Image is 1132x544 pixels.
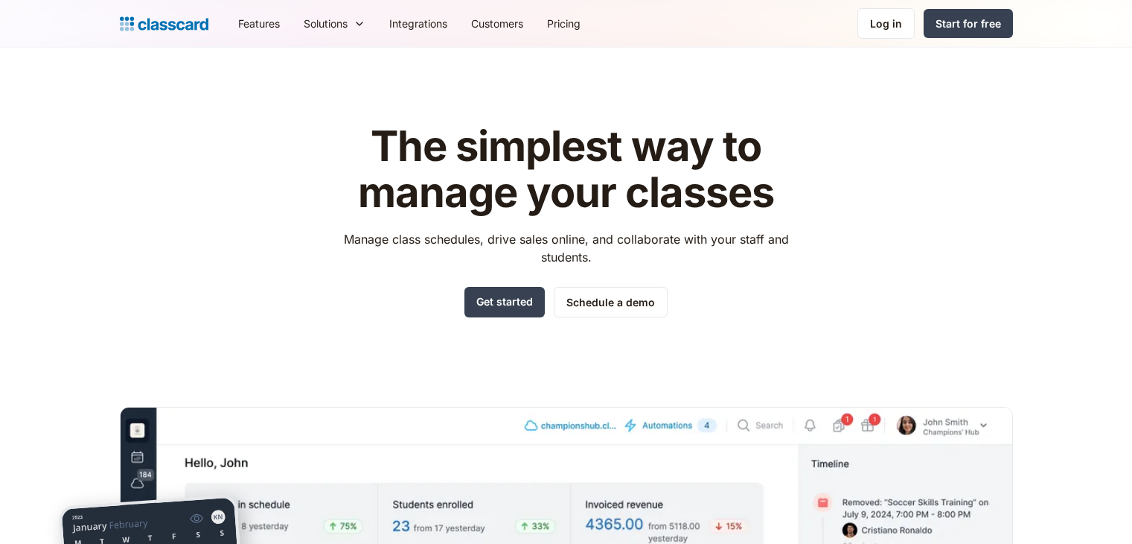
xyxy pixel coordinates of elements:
a: Pricing [535,7,592,40]
div: Solutions [304,16,348,31]
a: Schedule a demo [554,287,668,317]
a: Get started [464,287,545,317]
div: Log in [870,16,902,31]
a: home [120,13,208,34]
a: Integrations [377,7,459,40]
a: Start for free [924,9,1013,38]
div: Start for free [936,16,1001,31]
a: Features [226,7,292,40]
p: Manage class schedules, drive sales online, and collaborate with your staff and students. [330,230,802,266]
h1: The simplest way to manage your classes [330,124,802,215]
a: Customers [459,7,535,40]
div: Solutions [292,7,377,40]
a: Log in [857,8,915,39]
